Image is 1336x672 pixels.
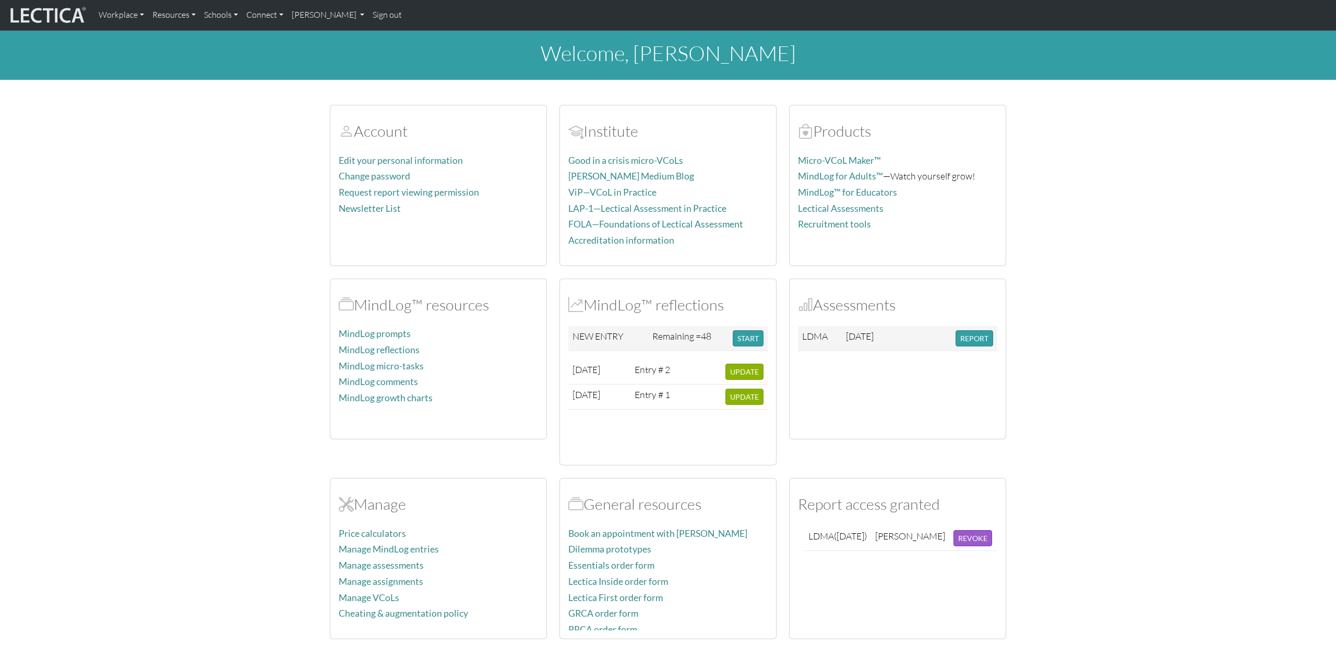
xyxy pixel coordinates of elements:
[798,219,871,230] a: Recruitment tools
[701,330,711,342] span: 48
[953,530,992,546] button: REVOKE
[339,122,354,140] span: Account
[339,203,401,214] a: Newsletter List
[148,4,200,26] a: Resources
[288,4,368,26] a: [PERSON_NAME]
[568,326,648,351] td: NEW ENTRY
[339,495,354,513] span: Manage
[725,364,764,380] button: UPDATE
[339,328,411,339] a: MindLog prompts
[339,576,423,587] a: Manage assignments
[339,560,424,571] a: Manage assessments
[648,326,729,351] td: Remaining =
[94,4,148,26] a: Workplace
[630,359,677,385] td: Entry # 2
[339,608,468,619] a: Cheating & augmentation policy
[733,330,764,346] button: START
[339,592,399,603] a: Manage VCoLs
[339,122,538,140] h2: Account
[956,330,993,346] button: REPORT
[339,361,424,371] a: MindLog micro-tasks
[568,576,668,587] a: Lectica Inside order form
[568,203,726,214] a: LAP-1—Lectical Assessment in Practice
[339,544,439,555] a: Manage MindLog entries
[339,171,410,182] a: Change password
[339,155,463,166] a: Edit your personal information
[339,495,538,513] h2: Manage
[568,295,583,314] span: MindLog
[730,367,759,376] span: UPDATE
[339,392,433,403] a: MindLog growth charts
[798,171,883,182] a: MindLog for Adults™
[834,530,867,542] span: ([DATE])
[568,624,637,635] a: PRCA order form
[798,295,813,314] span: Assessments
[339,376,418,387] a: MindLog comments
[568,122,768,140] h2: Institute
[798,495,997,513] h2: Report access granted
[242,4,288,26] a: Connect
[568,495,583,513] span: Resources
[200,4,242,26] a: Schools
[568,219,743,230] a: FOLA—Foundations of Lectical Assessment
[798,296,997,314] h2: Assessments
[568,187,657,198] a: ViP—VCoL in Practice
[798,169,997,184] p: —Watch yourself grow!
[568,235,674,246] a: Accreditation information
[875,530,945,542] div: [PERSON_NAME]
[572,364,600,375] span: [DATE]
[630,385,677,410] td: Entry # 1
[339,296,538,314] h2: MindLog™ resources
[725,389,764,405] button: UPDATE
[798,187,897,198] a: MindLog™ for Educators
[568,171,694,182] a: [PERSON_NAME] Medium Blog
[568,495,768,513] h2: General resources
[798,122,997,140] h2: Products
[730,392,759,401] span: UPDATE
[568,544,651,555] a: Dilemma prototypes
[568,296,768,314] h2: MindLog™ reflections
[368,4,406,26] a: Sign out
[339,295,354,314] span: MindLog™ resources
[8,5,86,25] img: lecticalive
[568,608,638,619] a: GRCA order form
[568,592,663,603] a: Lectica First order form
[568,560,654,571] a: Essentials order form
[572,389,600,400] span: [DATE]
[568,122,583,140] span: Account
[798,155,881,166] a: Micro-VCoL Maker™
[798,203,884,214] a: Lectical Assessments
[798,326,842,351] td: LDMA
[339,528,406,539] a: Price calculators
[568,155,683,166] a: Good in a crisis micro-VCoLs
[846,330,874,342] span: [DATE]
[339,187,479,198] a: Request report viewing permission
[798,122,813,140] span: Products
[804,526,871,551] td: LDMA
[339,344,420,355] a: MindLog reflections
[568,528,747,539] a: Book an appointment with [PERSON_NAME]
